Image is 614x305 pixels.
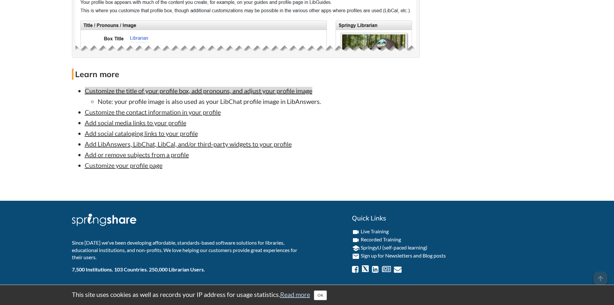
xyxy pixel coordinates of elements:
a: Live Training [361,228,389,234]
a: Read more [280,290,310,298]
a: Customize the contact information in your profile [85,108,221,116]
i: email [352,252,360,260]
h2: Quick Links [352,214,542,223]
a: SpringyU (self-paced learning) [361,244,427,250]
a: Add social cataloging links to your profile [85,129,198,137]
a: Customize your profile page [85,161,162,169]
i: school [352,244,360,252]
li: Note: your profile image is also used as your LibChat profile image in LibAnswers. [98,97,420,106]
img: Springshare [72,214,136,226]
i: videocam [352,236,360,244]
div: This site uses cookies as well as records your IP address for usage statistics. [65,290,549,300]
a: Recorded Training [361,236,401,242]
p: Since [DATE] we've been developing affordable, standards-based software solutions for libraries, ... [72,239,302,261]
a: arrow_upward [593,272,608,280]
a: Add LibAnswers, LibChat, LibCal, and/or third-party widgets to your profile [85,140,292,148]
i: videocam [352,228,360,236]
b: 7,500 Institutions. 103 Countries. 250,000 Librarian Users. [72,266,205,272]
h4: Learn more [72,68,420,80]
a: Add or remove subjects from a profile [85,151,189,158]
a: Sign up for Newsletters and Blog posts [361,252,446,259]
a: Customize the title of your profile box, add pronouns, and adjust your profile image [85,87,312,95]
span: arrow_upward [593,271,608,286]
button: Close [314,290,327,300]
a: Add social media links to your profile [85,119,186,127]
